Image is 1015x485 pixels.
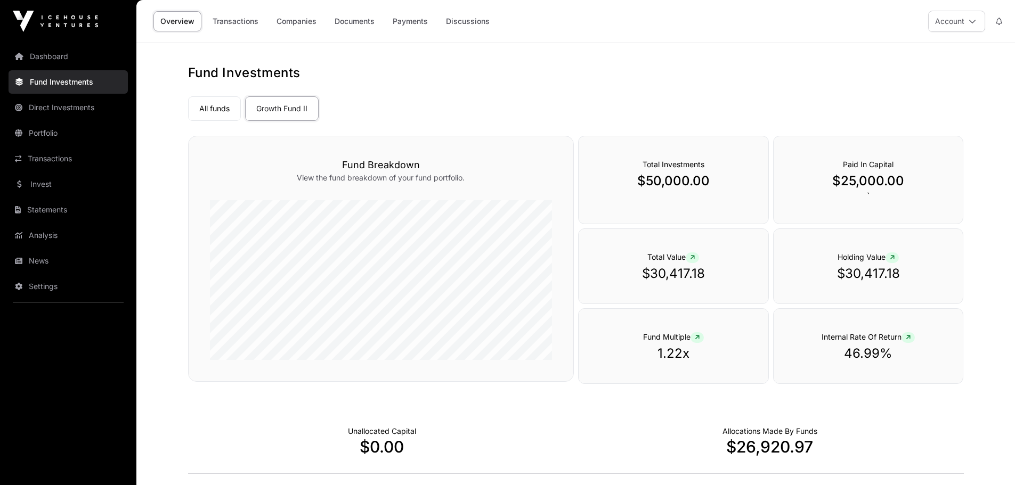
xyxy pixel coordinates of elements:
h3: Fund Breakdown [210,158,552,172]
p: $50,000.00 [600,172,747,190]
a: Overview [153,11,201,31]
p: $26,920.97 [576,437,964,456]
p: Cash not yet allocated [348,426,416,437]
a: Statements [9,198,128,221]
a: Documents [328,11,381,31]
a: Analysis [9,224,128,247]
div: ` [773,136,964,224]
p: $30,417.18 [795,265,942,282]
button: Account [928,11,985,32]
a: Settings [9,275,128,298]
span: Paid In Capital [843,160,894,169]
a: News [9,249,128,273]
a: Invest [9,172,128,196]
span: Internal Rate Of Return [822,332,915,341]
p: $30,417.18 [600,265,747,282]
a: Dashboard [9,45,128,68]
p: 46.99% [795,345,942,362]
h1: Fund Investments [188,64,964,81]
span: Total Value [647,252,699,261]
a: Companies [270,11,323,31]
p: Capital Deployed Into Companies [722,426,817,437]
span: Holding Value [838,252,899,261]
p: View the fund breakdown of your fund portfolio. [210,172,552,183]
p: $0.00 [188,437,576,456]
a: Payments [386,11,435,31]
p: $25,000.00 [795,172,942,190]
span: Fund Multiple [643,332,704,341]
img: Icehouse Ventures Logo [13,11,98,32]
a: Portfolio [9,121,128,145]
a: Fund Investments [9,70,128,94]
p: 1.22x [600,345,747,362]
a: Transactions [206,11,265,31]
span: Total Investments [643,160,704,169]
a: Direct Investments [9,96,128,119]
a: Transactions [9,147,128,170]
a: Discussions [439,11,497,31]
a: All funds [188,96,241,121]
a: Growth Fund II [245,96,319,121]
